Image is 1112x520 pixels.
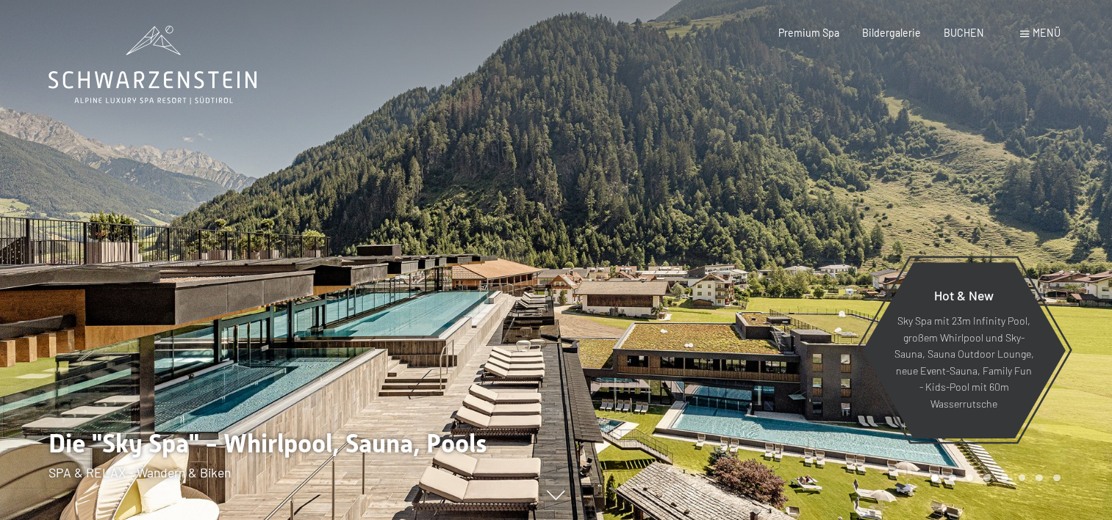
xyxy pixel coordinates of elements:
div: Carousel Page 1 (Current Slide) [931,474,939,482]
div: Carousel Pagination [926,474,1060,482]
a: Premium Spa [778,26,839,39]
div: Carousel Page 4 [983,474,991,482]
div: Carousel Page 2 [949,474,956,482]
div: Carousel Page 3 [966,474,974,482]
span: Menü [1033,26,1061,39]
div: Carousel Page 5 [1001,474,1008,482]
a: Bildergalerie [862,26,921,39]
div: Carousel Page 8 [1053,474,1061,482]
span: Hot & New [934,287,994,303]
div: Carousel Page 6 [1019,474,1026,482]
a: Hot & New Sky Spa mit 23m Infinity Pool, großem Whirlpool und Sky-Sauna, Sauna Outdoor Lounge, ne... [861,261,1066,439]
a: BUCHEN [944,26,984,39]
div: Carousel Page 7 [1036,474,1043,482]
p: Sky Spa mit 23m Infinity Pool, großem Whirlpool und Sky-Sauna, Sauna Outdoor Lounge, neue Event-S... [894,314,1034,413]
